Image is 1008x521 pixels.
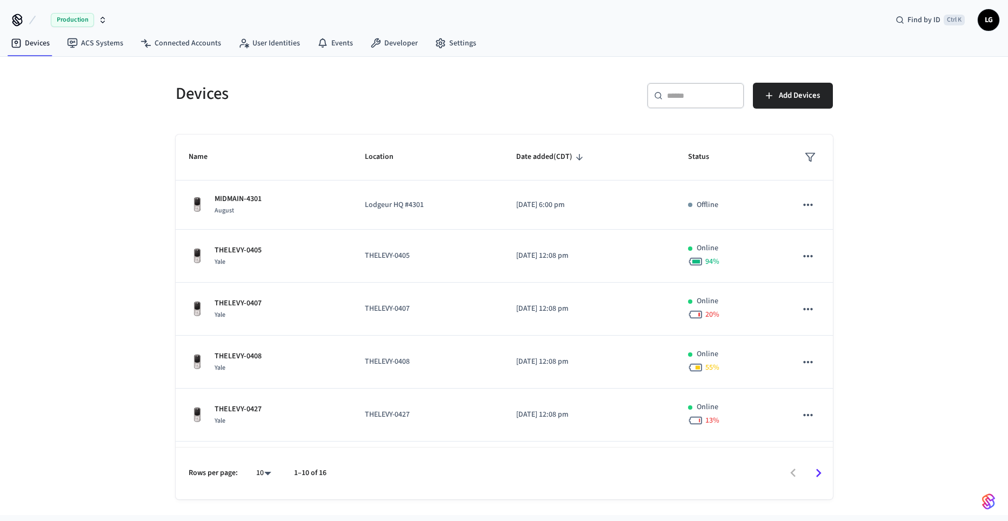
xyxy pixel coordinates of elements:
[132,34,230,53] a: Connected Accounts
[697,199,718,211] p: Offline
[215,416,225,425] span: Yale
[944,15,965,25] span: Ctrl K
[365,250,490,262] p: THELEVY-0405
[982,493,995,510] img: SeamLogoGradient.69752ec5.svg
[58,34,132,53] a: ACS Systems
[189,467,238,479] p: Rows per page:
[426,34,485,53] a: Settings
[2,34,58,53] a: Devices
[189,406,206,424] img: Yale Assure Touchscreen Wifi Smart Lock, Satin Nickel, Front
[697,349,718,360] p: Online
[189,353,206,371] img: Yale Assure Touchscreen Wifi Smart Lock, Satin Nickel, Front
[516,356,662,368] p: [DATE] 12:08 pm
[365,149,408,165] span: Location
[215,404,262,415] p: THELEVY-0427
[705,362,719,373] span: 55 %
[697,296,718,307] p: Online
[516,149,586,165] span: Date added(CDT)
[697,243,718,254] p: Online
[697,402,718,413] p: Online
[365,409,490,420] p: THELEVY-0427
[753,83,833,109] button: Add Devices
[779,89,820,103] span: Add Devices
[907,15,940,25] span: Find by ID
[215,298,262,309] p: THELEVY-0407
[516,409,662,420] p: [DATE] 12:08 pm
[215,310,225,319] span: Yale
[516,303,662,315] p: [DATE] 12:08 pm
[189,196,206,213] img: Yale Assure Touchscreen Wifi Smart Lock, Satin Nickel, Front
[365,356,490,368] p: THELEVY-0408
[230,34,309,53] a: User Identities
[189,248,206,265] img: Yale Assure Touchscreen Wifi Smart Lock, Satin Nickel, Front
[365,303,490,315] p: THELEVY-0407
[516,250,662,262] p: [DATE] 12:08 pm
[294,467,326,479] p: 1–10 of 16
[189,300,206,318] img: Yale Assure Touchscreen Wifi Smart Lock, Satin Nickel, Front
[806,460,831,486] button: Go to next page
[365,199,490,211] p: Lodgeur HQ #4301
[215,257,225,266] span: Yale
[516,199,662,211] p: [DATE] 6:00 pm
[215,363,225,372] span: Yale
[705,415,719,426] span: 13 %
[51,13,94,27] span: Production
[189,149,222,165] span: Name
[979,10,998,30] span: LG
[176,83,498,105] h5: Devices
[362,34,426,53] a: Developer
[978,9,999,31] button: LG
[215,245,262,256] p: THELEVY-0405
[215,193,262,205] p: MIDMAIN-4301
[309,34,362,53] a: Events
[215,206,234,215] span: August
[215,351,262,362] p: THELEVY-0408
[887,10,973,30] div: Find by IDCtrl K
[705,309,719,320] span: 20 %
[705,256,719,267] span: 94 %
[251,465,277,481] div: 10
[688,149,723,165] span: Status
